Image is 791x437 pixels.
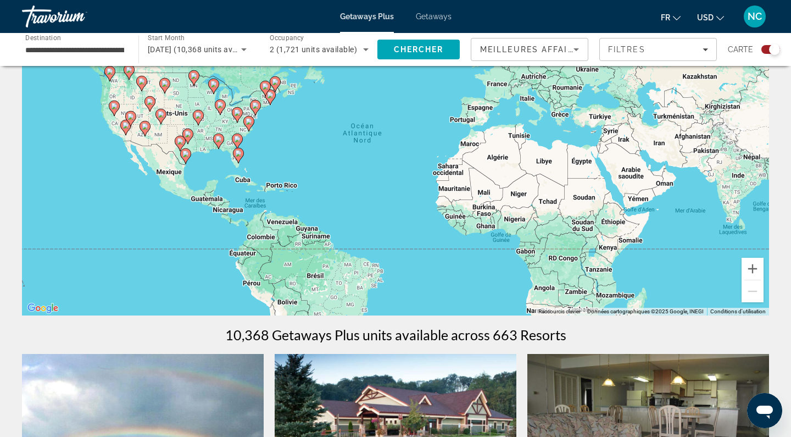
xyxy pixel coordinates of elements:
span: 2 (1,721 units available) [270,45,357,54]
button: Filters [599,38,717,61]
button: User Menu [740,5,769,28]
span: [DATE] (10,368 units available) [148,45,259,54]
input: Select destination [25,43,124,57]
span: Start Month [148,34,185,42]
h1: 10,368 Getaways Plus units available across 663 Resorts [225,327,566,343]
iframe: Bouton de lancement de la fenêtre de messagerie [747,393,782,428]
span: Destination [25,34,61,41]
span: Filtres [608,45,645,54]
button: Search [377,40,460,59]
span: Occupancy [270,34,304,42]
button: Raccourcis clavier [538,308,581,316]
button: Change currency [697,9,724,25]
span: NC [748,11,762,22]
button: Zoom avant [742,258,764,280]
button: Change language [661,9,681,25]
a: Travorium [22,2,132,31]
button: Zoom arrière [742,280,764,302]
span: fr [661,13,670,22]
span: USD [697,13,714,22]
mat-select: Sort by [480,43,579,56]
span: Carte [728,42,753,57]
a: Getaways [416,12,452,21]
a: Ouvrir cette zone dans Google Maps (dans une nouvelle fenêtre) [25,301,61,316]
a: Getaways Plus [340,12,394,21]
span: Chercher [394,45,444,54]
a: Conditions d'utilisation (s'ouvre dans un nouvel onglet) [710,308,766,314]
span: Meilleures affaires [480,45,586,54]
img: Google [25,301,61,316]
span: Données cartographiques ©2025 Google, INEGI [587,308,704,314]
